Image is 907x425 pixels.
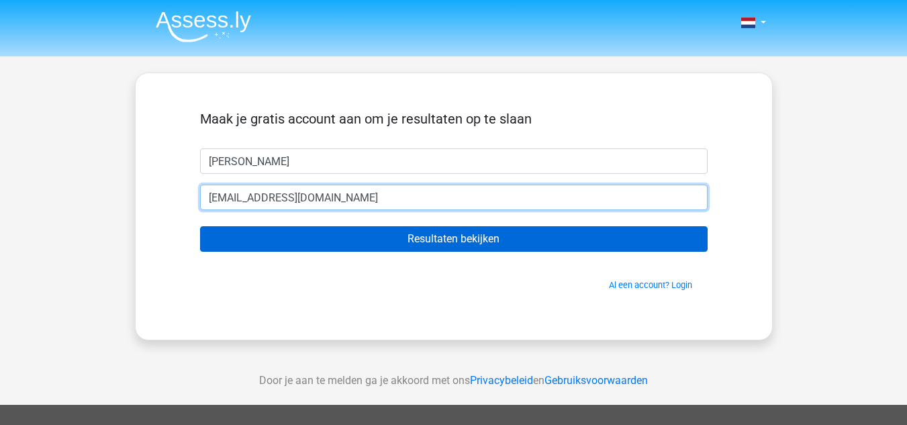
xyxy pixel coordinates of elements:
input: Email [200,185,708,210]
a: Al een account? Login [609,280,692,290]
a: Gebruiksvoorwaarden [544,374,648,387]
img: Assessly [156,11,251,42]
input: Voornaam [200,148,708,174]
a: Privacybeleid [470,374,533,387]
h5: Maak je gratis account aan om je resultaten op te slaan [200,111,708,127]
input: Resultaten bekijken [200,226,708,252]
